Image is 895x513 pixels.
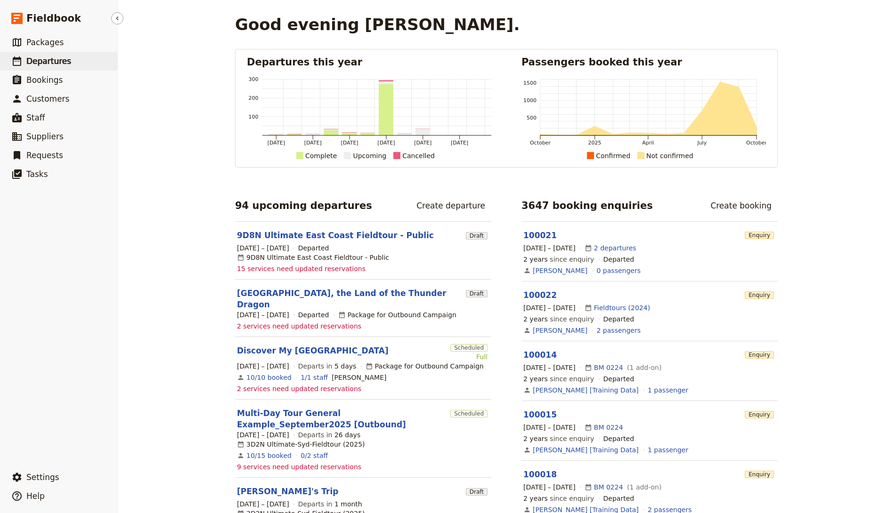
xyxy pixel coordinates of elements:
[402,150,435,161] div: Cancelled
[237,408,447,430] a: Multi-Day Tour General Example_September2025 [Outbound]
[594,423,623,432] a: BM 0224
[298,310,329,320] div: Departed
[26,94,69,104] span: Customers
[523,350,557,360] a: 100014
[26,113,45,122] span: Staff
[237,264,366,273] span: 15 services need updated reservations
[588,140,602,146] tspan: 2025
[237,384,361,393] span: 2 services need updated reservations
[334,431,360,439] span: 26 days
[704,198,778,214] a: Create booking
[26,11,81,25] span: Fieldbook
[304,140,322,146] tspan: [DATE]
[523,315,548,323] span: 2 years
[466,488,488,496] span: Draft
[332,373,386,382] span: Clive Paget
[246,373,292,382] a: View the bookings for this departure
[745,291,774,299] span: Enquiry
[745,232,774,239] span: Enquiry
[596,150,630,161] div: Confirmed
[625,482,662,492] span: ( 1 add-on )
[341,140,358,146] tspan: [DATE]
[603,255,635,264] div: Departed
[523,255,594,264] span: since enquiry
[521,199,653,213] h2: 3647 booking enquiries
[745,411,774,418] span: Enquiry
[26,132,64,141] span: Suppliers
[597,326,641,335] a: View the passengers for this booking
[26,38,64,47] span: Packages
[594,303,650,313] a: Fieldtours (2024)
[533,385,639,395] a: [PERSON_NAME] [Training Data]
[450,352,488,361] div: Full
[594,363,623,372] a: BM 0224
[247,55,491,69] h2: Departures this year
[521,55,766,69] h2: Passengers booked this year
[533,266,587,275] a: [PERSON_NAME]
[745,471,774,478] span: Enquiry
[246,451,292,460] a: View the bookings for this departure
[235,15,520,34] h1: Good evening [PERSON_NAME].
[26,491,45,501] span: Help
[594,482,623,492] a: BM 0224
[603,434,635,443] div: Departed
[523,435,548,442] span: 2 years
[646,150,693,161] div: Not confirmed
[597,266,641,275] a: View the passengers for this booking
[625,363,662,372] span: ( 1 add-on )
[523,363,576,372] span: [DATE] – [DATE]
[523,423,576,432] span: [DATE] – [DATE]
[745,351,774,359] span: Enquiry
[237,253,389,262] div: 9D8N Ultimate East Coast Fieldtour - Public
[523,482,576,492] span: [DATE] – [DATE]
[237,288,462,310] a: [GEOGRAPHIC_DATA], the Land of the Thunder Dragon
[648,445,688,455] a: View the passengers for this booking
[237,462,361,472] span: 9 services need updated reservations
[466,290,488,297] span: Draft
[523,80,537,86] tspan: 1500
[26,473,59,482] span: Settings
[450,344,488,352] span: Scheduled
[298,361,356,371] span: Departs in
[338,310,456,320] div: Package for Outbound Campaign
[377,140,395,146] tspan: [DATE]
[111,12,123,24] button: Hide menu
[235,199,372,213] h2: 94 upcoming departures
[603,314,635,324] div: Departed
[26,75,63,85] span: Bookings
[523,434,594,443] span: since enquiry
[523,256,548,263] span: 2 years
[642,140,654,146] tspan: April
[26,169,48,179] span: Tasks
[237,361,289,371] span: [DATE] – [DATE]
[26,151,63,160] span: Requests
[697,140,707,146] tspan: July
[746,140,767,146] tspan: October
[366,361,484,371] div: Package for Outbound Campaign
[466,232,488,240] span: Draft
[523,410,557,419] a: 100015
[530,140,551,146] tspan: October
[237,243,289,253] span: [DATE] – [DATE]
[523,494,594,503] span: since enquiry
[301,373,328,382] a: 1/1 staff
[523,375,548,383] span: 2 years
[249,114,259,120] tspan: 100
[334,500,362,508] span: 1 month
[594,243,636,253] a: 2 departures
[523,290,557,300] a: 100022
[523,243,576,253] span: [DATE] – [DATE]
[249,76,259,82] tspan: 300
[523,303,576,313] span: [DATE] – [DATE]
[533,445,639,455] a: [PERSON_NAME] [Training Data]
[648,385,688,395] a: View the passengers for this booking
[298,499,362,509] span: Departs in
[523,374,594,384] span: since enquiry
[603,374,635,384] div: Departed
[301,451,328,460] a: 0/2 staff
[353,150,386,161] div: Upcoming
[237,321,361,331] span: 2 services need updated reservations
[527,115,537,121] tspan: 500
[334,362,356,370] span: 5 days
[237,440,365,449] div: 3D2N Ultimate-Syd-Fieldtour (2025)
